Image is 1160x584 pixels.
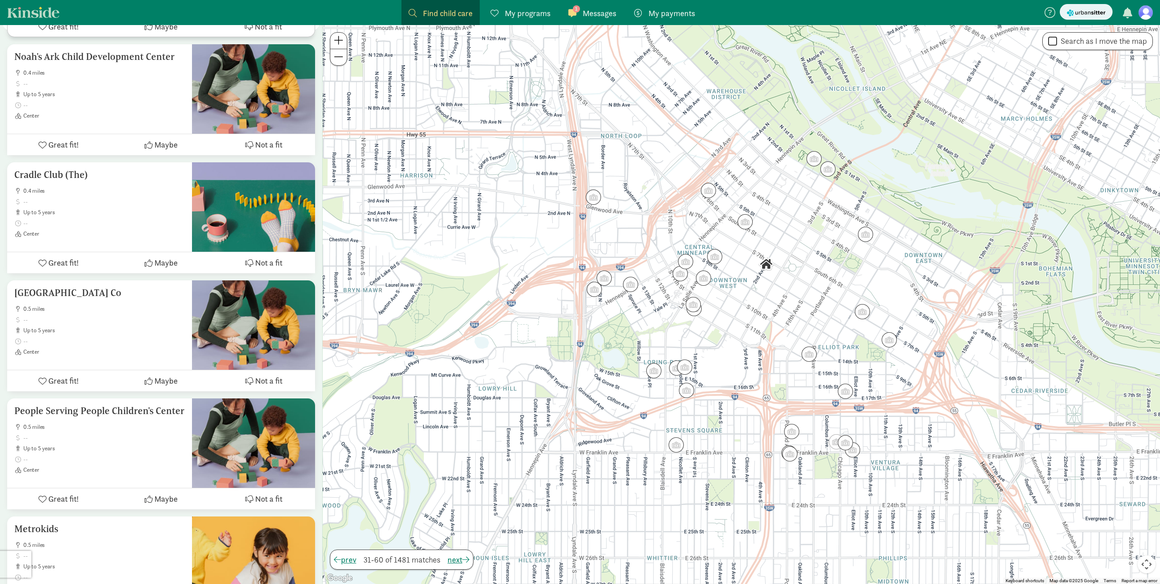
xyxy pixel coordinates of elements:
[8,16,110,37] button: Great fit!
[7,252,110,273] button: Great fit!
[23,542,185,549] span: 0.5 miles
[23,230,185,237] span: Center
[110,252,212,273] button: Maybe
[23,305,185,313] span: 0.5 miles
[23,327,185,334] span: up to 5 years
[1057,36,1147,47] label: Search as I move the map
[423,7,473,19] span: Find child care
[696,271,711,286] div: Click to see details
[707,249,722,264] div: Click to see details
[583,7,616,19] span: Messages
[213,252,315,273] button: Not a fit
[678,254,693,269] div: Click to see details
[7,7,60,18] a: Kinside
[784,424,799,439] div: Click to see details
[325,572,354,584] img: Google
[648,7,695,19] span: My payments
[669,437,684,453] div: Click to see details
[23,563,185,570] span: up to 5 years
[701,183,716,198] div: Click to see details
[14,524,185,534] h5: Metrokids
[845,442,860,457] div: Click to see details
[1138,555,1156,573] button: Map camera controls
[1006,578,1044,584] button: Keyboard shortcuts
[7,488,110,509] button: Great fit!
[505,7,550,19] span: My programs
[212,16,315,37] button: Not a fit
[838,384,853,399] div: Click to see details
[669,360,684,376] div: Click to see details
[858,227,873,242] div: Click to see details
[48,139,79,151] span: Great fit!
[255,375,282,387] span: Not a fit
[573,5,580,13] span: 1
[23,209,185,216] span: up to 5 years
[646,363,661,378] div: Click to see details
[110,16,213,37] button: Maybe
[781,445,797,461] div: Click to see details
[1104,578,1116,583] a: Terms
[110,370,212,391] button: Maybe
[855,304,870,319] div: Click to see details
[325,572,354,584] a: Open this area in Google Maps (opens a new window)
[623,277,638,292] div: Click to see details
[255,257,282,269] span: Not a fit
[48,21,79,33] span: Great fit!
[255,493,282,505] span: Not a fit
[738,214,753,229] div: Click to see details
[363,554,440,566] span: 31-60 of 1481 matches
[255,139,282,151] span: Not a fit
[213,488,315,509] button: Not a fit
[255,21,282,33] span: Not a fit
[110,488,212,509] button: Maybe
[48,375,79,387] span: Great fit!
[48,257,79,269] span: Great fit!
[686,297,701,312] div: Click to see details
[154,257,178,269] span: Maybe
[838,435,853,450] div: Click to see details
[687,301,702,316] div: Click to see details
[7,370,110,391] button: Great fit!
[154,21,178,33] span: Maybe
[23,187,185,195] span: 0.4 miles
[23,466,185,474] span: Center
[820,161,836,177] div: Click to see details
[802,347,817,362] div: Click to see details
[759,257,774,272] div: Click to see details
[677,360,692,375] div: Click to see details
[7,134,110,155] button: Great fit!
[213,134,315,155] button: Not a fit
[110,134,212,155] button: Maybe
[597,271,612,286] div: Click to see details
[154,493,178,505] span: Maybe
[806,151,822,166] div: Click to see details
[1049,578,1098,583] span: Map data ©2025 Google
[213,370,315,391] button: Not a fit
[14,288,185,298] h5: [GEOGRAPHIC_DATA] Co
[23,91,185,98] span: up to 5 years
[23,423,185,431] span: 0.5 miles
[154,139,178,151] span: Maybe
[14,51,185,62] h5: Noah's Ark Child Development Center
[829,434,844,449] div: Click to see details
[23,112,185,119] span: Center
[679,383,694,398] div: Click to see details
[673,266,688,281] div: Click to see details
[48,493,79,505] span: Great fit!
[334,554,356,566] button: prev
[1122,578,1157,583] a: Report a map error
[14,406,185,416] h5: People Serving People Children's Center
[1067,8,1105,17] img: urbansitter_logo_small.svg
[782,446,797,461] div: Click to see details
[448,554,469,566] button: next
[23,348,185,355] span: Center
[14,169,185,180] h5: Cradle Club (The)
[154,375,178,387] span: Maybe
[587,282,602,297] div: Click to see details
[23,445,185,452] span: up to 5 years
[882,332,897,347] div: Click to see details
[23,69,185,76] span: 0.4 miles
[586,190,601,205] div: Click to see details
